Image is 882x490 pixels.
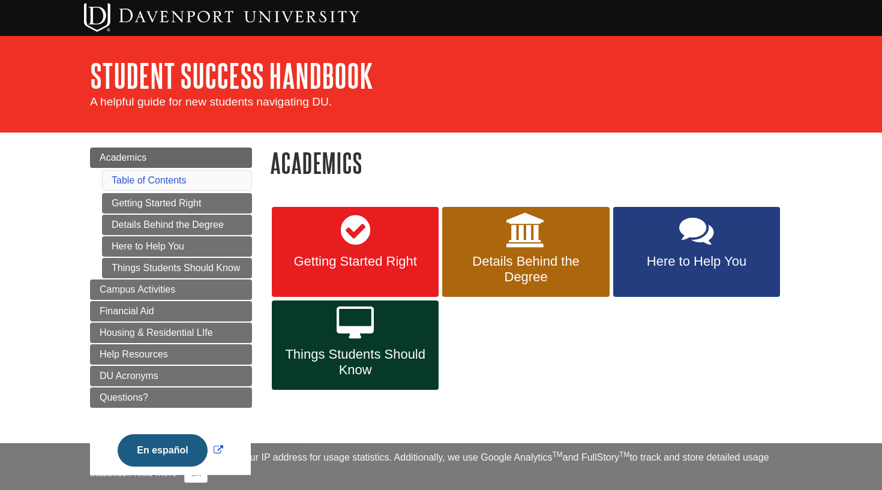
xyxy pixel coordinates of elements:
span: Campus Activities [100,284,175,294]
a: Campus Activities [90,279,252,300]
span: Here to Help You [622,254,771,269]
h1: Academics [270,148,792,178]
a: Here to Help You [613,207,780,297]
a: Things Students Should Know [272,300,439,390]
a: Housing & Residential LIfe [90,323,252,343]
a: Details Behind the Degree [102,215,252,235]
sup: TM [552,450,562,459]
a: Financial Aid [90,301,252,321]
img: Davenport University [84,3,359,32]
a: Getting Started Right [272,207,439,297]
a: Getting Started Right [102,193,252,214]
a: Table of Contents [112,175,187,185]
a: Help Resources [90,344,252,365]
span: Academics [100,152,146,163]
a: Link opens in new window [115,445,226,455]
a: Things Students Should Know [102,258,252,278]
span: Getting Started Right [281,254,430,269]
span: Questions? [100,392,148,402]
a: Details Behind the Degree [442,207,609,297]
div: This site uses cookies and records your IP address for usage statistics. Additionally, we use Goo... [90,450,792,483]
a: Here to Help You [102,236,252,257]
a: Student Success Handbook [90,57,373,94]
span: Financial Aid [100,306,154,316]
span: Things Students Should Know [281,347,430,378]
a: Questions? [90,387,252,408]
span: Housing & Residential LIfe [100,327,213,338]
sup: TM [619,450,629,459]
span: A helpful guide for new students navigating DU. [90,95,332,108]
a: DU Acronyms [90,366,252,386]
span: Details Behind the Degree [451,254,600,285]
span: Help Resources [100,349,168,359]
span: DU Acronyms [100,371,158,381]
a: Academics [90,148,252,168]
button: En español [118,434,207,467]
div: Guide Page Menu [90,148,252,487]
